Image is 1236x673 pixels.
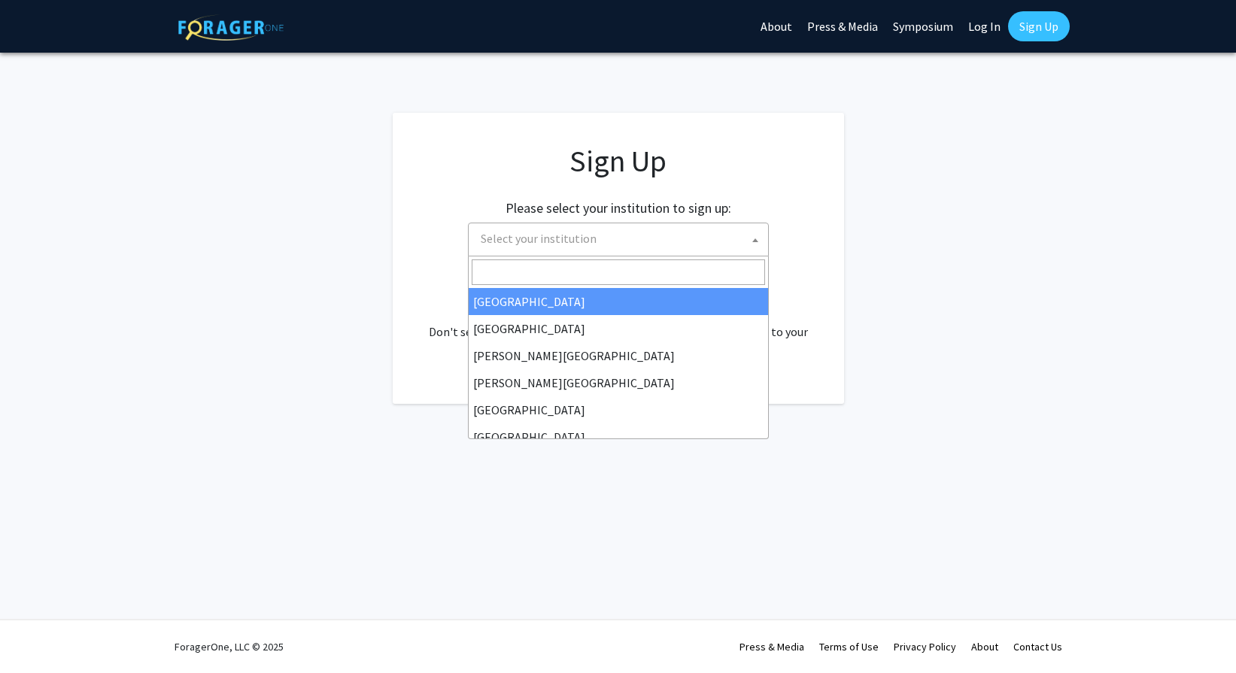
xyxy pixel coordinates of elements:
[894,640,956,653] a: Privacy Policy
[178,14,284,41] img: ForagerOne Logo
[423,286,814,359] div: Already have an account? . Don't see your institution? about bringing ForagerOne to your institut...
[481,231,597,246] span: Select your institution
[506,200,731,217] h2: Please select your institution to sign up:
[1008,11,1070,41] a: Sign Up
[469,396,768,423] li: [GEOGRAPHIC_DATA]
[971,640,998,653] a: About
[472,259,765,285] input: Search
[469,342,768,369] li: [PERSON_NAME][GEOGRAPHIC_DATA]
[739,640,804,653] a: Press & Media
[1013,640,1062,653] a: Contact Us
[469,423,768,450] li: [GEOGRAPHIC_DATA]
[469,369,768,396] li: [PERSON_NAME][GEOGRAPHIC_DATA]
[475,223,768,254] span: Select your institution
[469,288,768,315] li: [GEOGRAPHIC_DATA]
[468,223,769,256] span: Select your institution
[175,620,284,673] div: ForagerOne, LLC © 2025
[469,315,768,342] li: [GEOGRAPHIC_DATA]
[423,143,814,179] h1: Sign Up
[819,640,879,653] a: Terms of Use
